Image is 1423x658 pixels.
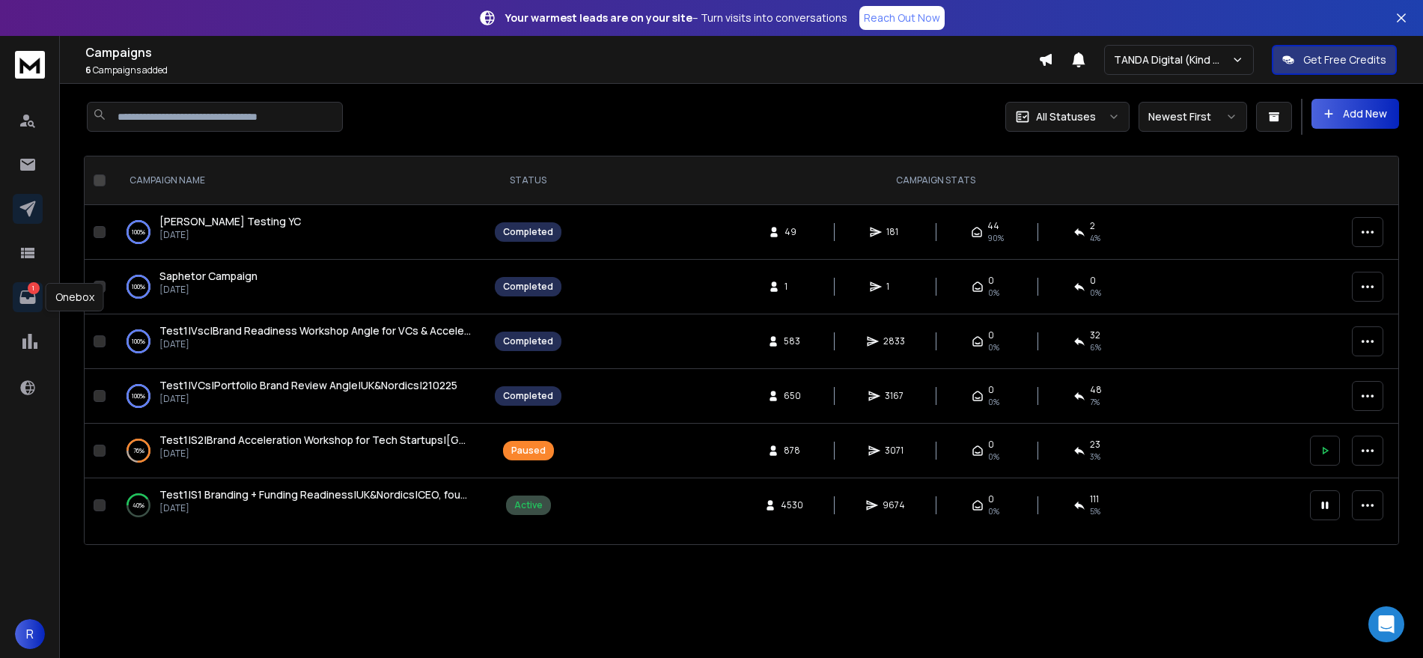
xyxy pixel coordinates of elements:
[159,269,258,283] span: Saphetor Campaign
[988,287,999,299] span: 0%
[132,334,145,349] p: 100 %
[988,329,994,341] span: 0
[85,43,1038,61] h1: Campaigns
[1090,396,1100,408] span: 7 %
[886,226,901,238] span: 181
[133,443,144,458] p: 76 %
[511,445,546,457] div: Paused
[159,323,594,338] span: Test1|Vsc|Brand Readiness Workshop Angle for VCs & Accelerators|UK&nordics|210225
[988,275,994,287] span: 0
[159,433,790,447] span: Test1|S2|Brand Acceleration Workshop for Tech Startups|[GEOGRAPHIC_DATA], [DEMOGRAPHIC_DATA]|CEO,...
[112,478,486,533] td: 40%Test1|S1 Branding + Funding Readiness|UK&Nordics|CEO, founder|210225[DATE]
[1303,52,1386,67] p: Get Free Credits
[159,323,471,338] a: Test1|Vsc|Brand Readiness Workshop Angle for VCs & Accelerators|UK&nordics|210225
[46,283,104,311] div: Onebox
[1311,99,1399,129] button: Add New
[988,396,999,408] span: 0%
[988,384,994,396] span: 0
[159,214,301,228] span: [PERSON_NAME] Testing YC
[159,448,471,460] p: [DATE]
[1272,45,1397,75] button: Get Free Credits
[988,451,999,463] span: 0%
[1090,329,1100,341] span: 32
[883,335,905,347] span: 2833
[1090,287,1101,299] span: 0 %
[1368,606,1404,642] div: Open Intercom Messenger
[883,499,905,511] span: 9674
[132,279,145,294] p: 100 %
[15,619,45,649] button: R
[132,225,145,240] p: 100 %
[1090,451,1100,463] span: 3 %
[987,232,1004,244] span: 90 %
[85,64,1038,76] p: Campaigns added
[859,6,945,30] a: Reach Out Now
[85,64,91,76] span: 6
[132,498,144,513] p: 40 %
[988,493,994,505] span: 0
[570,156,1301,205] th: CAMPAIGN STATS
[112,260,486,314] td: 100%Saphetor Campaign[DATE]
[159,378,457,393] a: Test1|VCs|Portfolio Brand Review Angle|UK&Nordics|210225
[1090,493,1099,505] span: 111
[505,10,692,25] strong: Your warmest leads are on your site
[112,314,486,369] td: 100%Test1|Vsc|Brand Readiness Workshop Angle for VCs & Accelerators|UK&nordics|210225[DATE]
[503,390,553,402] div: Completed
[1090,505,1100,517] span: 5 %
[1036,109,1096,124] p: All Statuses
[1090,439,1100,451] span: 23
[988,439,994,451] span: 0
[784,335,800,347] span: 583
[1090,341,1101,353] span: 6 %
[112,424,486,478] td: 76%Test1|S2|Brand Acceleration Workshop for Tech Startups|[GEOGRAPHIC_DATA], [DEMOGRAPHIC_DATA]|C...
[987,220,999,232] span: 44
[784,226,799,238] span: 49
[28,282,40,294] p: 1
[1090,232,1100,244] span: 4 %
[159,393,457,405] p: [DATE]
[112,205,486,260] td: 100%[PERSON_NAME] Testing YC[DATE]
[988,341,999,353] span: 0%
[132,389,145,403] p: 100 %
[885,390,904,402] span: 3167
[159,269,258,284] a: Saphetor Campaign
[1114,52,1231,67] p: TANDA Digital (Kind Studio)
[885,445,904,457] span: 3071
[1090,384,1102,396] span: 48
[988,505,999,517] span: 0%
[13,282,43,312] a: 1
[159,433,471,448] a: Test1|S2|Brand Acceleration Workshop for Tech Startups|[GEOGRAPHIC_DATA], [DEMOGRAPHIC_DATA]|CEO,...
[505,10,847,25] p: – Turn visits into conversations
[159,378,457,392] span: Test1|VCs|Portfolio Brand Review Angle|UK&Nordics|210225
[112,369,486,424] td: 100%Test1|VCs|Portfolio Brand Review Angle|UK&Nordics|210225[DATE]
[781,499,803,511] span: 4530
[112,156,486,205] th: CAMPAIGN NAME
[159,214,301,229] a: [PERSON_NAME] Testing YC
[159,502,471,514] p: [DATE]
[15,51,45,79] img: logo
[503,281,553,293] div: Completed
[784,281,799,293] span: 1
[784,390,801,402] span: 650
[159,487,522,502] span: Test1|S1 Branding + Funding Readiness|UK&Nordics|CEO, founder|210225
[159,229,301,241] p: [DATE]
[1139,102,1247,132] button: Newest First
[514,499,543,511] div: Active
[503,335,553,347] div: Completed
[503,226,553,238] div: Completed
[1090,220,1095,232] span: 2
[159,338,471,350] p: [DATE]
[159,284,258,296] p: [DATE]
[159,487,471,502] a: Test1|S1 Branding + Funding Readiness|UK&Nordics|CEO, founder|210225
[864,10,940,25] p: Reach Out Now
[1090,275,1096,287] span: 0
[784,445,800,457] span: 878
[486,156,570,205] th: STATUS
[886,281,901,293] span: 1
